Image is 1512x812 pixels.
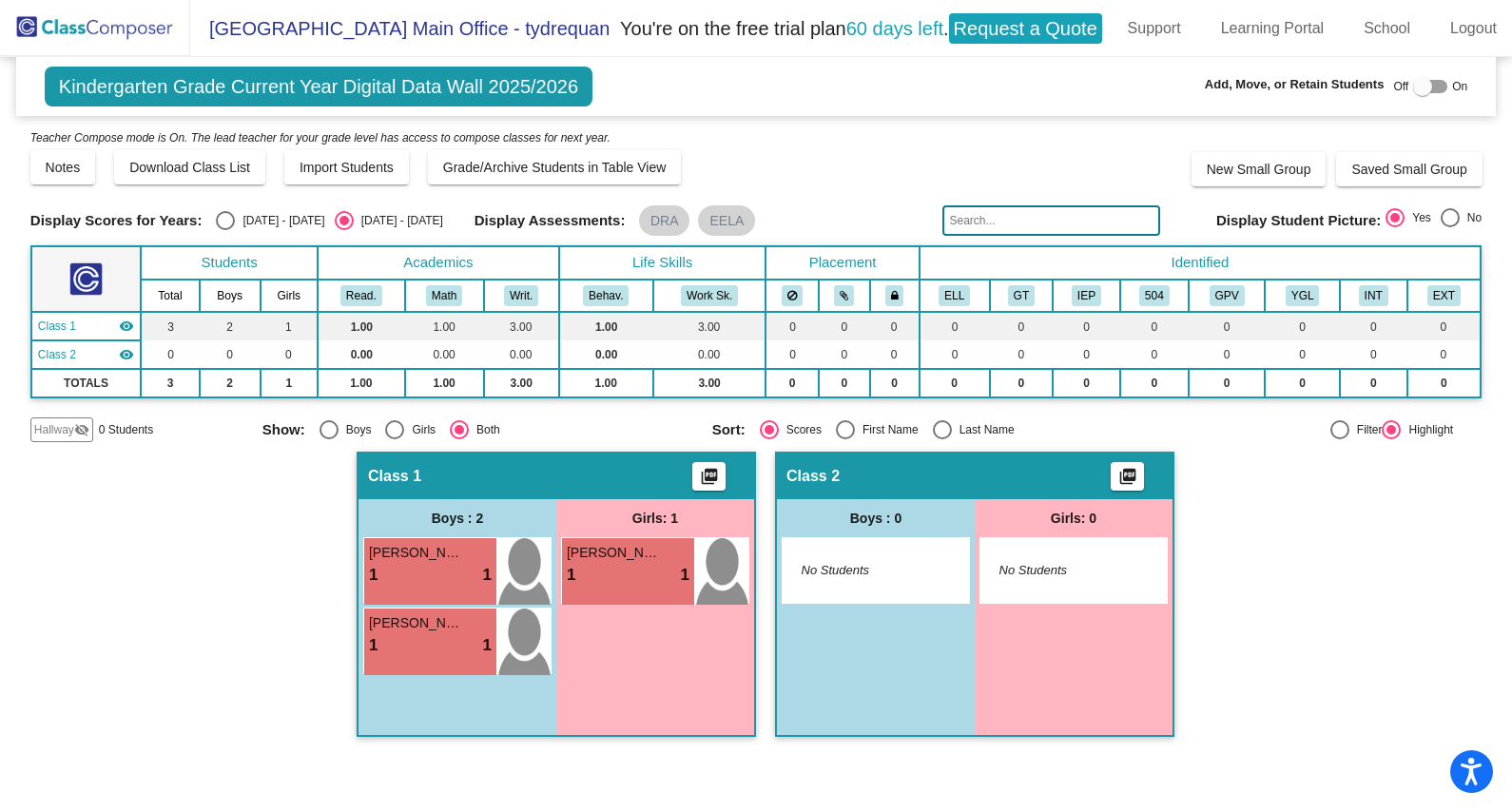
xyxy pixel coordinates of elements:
td: 0 [1189,340,1266,369]
th: Extrovert [1407,280,1482,312]
div: No [1460,209,1482,226]
div: Both [469,421,500,438]
td: 0 [1265,369,1339,397]
div: [DATE] - [DATE] [235,212,324,229]
td: 0 [1120,312,1189,340]
button: YGL [1286,285,1320,306]
button: IEP [1072,285,1101,306]
td: 2 [200,369,261,397]
td: 0.00 [484,340,559,369]
td: 0 [990,312,1053,340]
td: 0 [1340,312,1407,340]
button: New Small Group [1192,152,1327,186]
div: Boys [339,421,372,438]
td: 0 [1265,340,1339,369]
td: 2 [200,312,261,340]
td: No teacher - No Class Name [31,340,141,369]
button: Writ. [504,285,538,306]
td: 0 [766,312,818,340]
td: 1 [261,312,318,340]
th: Keep away students [766,280,818,312]
td: No teacher - No Class Name [31,312,141,340]
td: 0 [1407,312,1482,340]
td: 0 [261,340,318,369]
td: 1.00 [318,312,405,340]
span: Class 2 [786,467,840,486]
span: 1 [483,633,492,658]
span: Sort: [712,421,746,438]
button: Import Students [284,150,409,184]
td: 0 [141,340,200,369]
td: 0 [1340,369,1407,397]
div: Boys : 0 [777,499,975,537]
span: New Small Group [1207,162,1311,177]
th: Identified [920,246,1482,280]
th: Life Skills [559,246,766,280]
th: 504 Plan [1120,280,1189,312]
a: School [1348,13,1425,44]
td: 1 [261,369,318,397]
td: 0.00 [559,340,653,369]
span: 1 [369,633,378,658]
div: Girls: 1 [556,499,754,537]
span: No Students [999,561,1118,580]
td: 0 [1120,369,1189,397]
td: 0 [990,340,1053,369]
td: 0.00 [318,340,405,369]
td: 3 [141,369,200,397]
td: 0 [1189,369,1266,397]
mat-radio-group: Select an option [712,420,1148,439]
div: Girls [404,421,436,438]
td: TOTALS [31,369,141,397]
div: First Name [855,421,919,438]
a: Learning Portal [1206,13,1340,44]
span: [PERSON_NAME] [567,543,662,563]
mat-icon: picture_as_pdf [697,467,720,493]
mat-chip: EELA [698,205,755,236]
td: 0 [819,312,870,340]
input: Search... [942,205,1160,236]
td: 0 [1120,340,1189,369]
td: 1.00 [318,369,405,397]
td: 0 [920,340,990,369]
a: Support [1113,13,1196,44]
td: 0 [920,369,990,397]
td: 0 [1265,312,1339,340]
td: 1.00 [559,369,653,397]
th: Introvert [1340,280,1407,312]
td: 0 [819,340,870,369]
th: Academics [318,246,559,280]
span: Grade/Archive Students in Table View [443,160,667,175]
div: [DATE] - [DATE] [354,212,443,229]
span: 1 [681,563,689,588]
span: 1 [483,563,492,588]
span: Saved Small Group [1351,162,1466,177]
mat-radio-group: Select an option [1386,208,1482,233]
div: Boys : 2 [359,499,556,537]
button: GPV [1210,285,1245,306]
button: Math [426,285,462,306]
td: 0 [990,369,1053,397]
th: Placement [766,246,919,280]
span: 1 [567,563,575,588]
div: Filter [1349,421,1383,438]
span: You're on the free trial plan . [611,9,1112,48]
button: Behav. [583,285,629,306]
span: [GEOGRAPHIC_DATA] Main Office - tydrequan [190,13,610,44]
th: English Language Learner [920,280,990,312]
button: Notes [30,150,96,184]
th: Gifted and Talented [990,280,1053,312]
button: Print Students Details [1111,462,1144,491]
th: Boys [200,280,261,312]
span: Class 2 [38,346,76,363]
span: 60 days left [846,18,943,39]
span: Display Assessments: [475,212,626,229]
td: 1.00 [405,369,484,397]
span: Show: [262,421,305,438]
mat-icon: visibility [119,319,134,334]
span: [PERSON_NAME] [369,543,464,563]
span: Display Student Picture: [1216,212,1381,229]
button: Work Sk. [681,285,738,306]
td: 1.00 [559,312,653,340]
td: 0 [200,340,261,369]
